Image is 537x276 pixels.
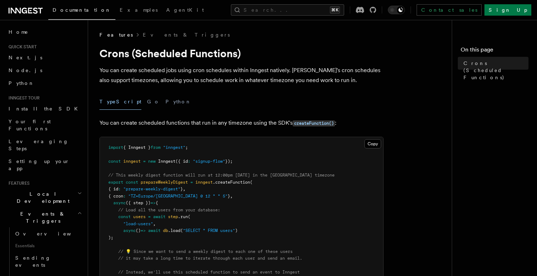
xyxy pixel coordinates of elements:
span: } [228,194,230,199]
span: await [153,214,166,219]
span: .createFunction [213,180,250,185]
span: users [133,214,146,219]
span: Python [9,80,34,86]
span: : [123,194,126,199]
a: Contact sales [417,4,482,16]
code: createFunction() [293,120,335,126]
span: .load [168,228,180,233]
a: Your first Functions [6,115,83,135]
span: = [148,214,151,219]
span: Quick start [6,44,37,50]
p: You can create scheduled jobs using cron schedules within Inngest natively. [PERSON_NAME]'s cron ... [99,65,384,85]
a: createFunction() [293,119,335,126]
button: Go [147,94,160,110]
a: Examples [115,2,162,19]
button: Python [166,94,191,110]
button: Events & Triggers [6,207,83,227]
span: const [108,159,121,164]
h4: On this page [461,45,528,57]
span: ) [235,228,238,233]
span: "TZ=Europe/[GEOGRAPHIC_DATA] 0 12 * * 5" [128,194,228,199]
a: Next.js [6,51,83,64]
span: Overview [15,231,88,237]
span: "SELECT * FROM users" [183,228,235,233]
span: export [108,180,123,185]
span: Inngest tour [6,95,40,101]
span: "load-users" [123,221,153,226]
span: Documentation [53,7,111,13]
p: You can create scheduled functions that run in any timezone using the SDK's : [99,118,384,128]
span: Crons (Scheduled Functions) [463,60,528,81]
a: Documentation [48,2,115,20]
span: { id [108,186,118,191]
span: } [180,186,183,191]
span: => [141,228,146,233]
span: async [113,200,126,205]
span: () [136,228,141,233]
span: "signup-flow" [193,159,225,164]
span: , [153,221,156,226]
span: ; [185,145,188,150]
a: Home [6,26,83,38]
span: db [163,228,168,233]
span: Local Development [6,190,77,205]
span: AgentKit [166,7,204,13]
span: const [118,214,131,219]
span: }); [225,159,233,164]
span: Node.js [9,67,42,73]
span: inngest [123,159,141,164]
span: ( [188,214,190,219]
span: ( [180,228,183,233]
span: new [148,159,156,164]
span: Events & Triggers [6,210,77,224]
button: Copy [364,139,381,148]
span: { Inngest } [123,145,151,150]
span: = [143,159,146,164]
span: ( [250,180,253,185]
span: // Instead, we'll use this scheduled function to send an event to Inngest [118,270,300,275]
span: Setting up your app [9,158,70,171]
a: Sending events [12,251,83,271]
button: Search...⌘K [231,4,344,16]
span: ); [108,235,113,240]
a: Sign Up [484,4,531,16]
span: prepareWeeklyDigest [141,180,188,185]
a: Python [6,77,83,90]
span: Home [9,28,28,36]
span: import [108,145,123,150]
span: Features [6,180,29,186]
span: Essentials [12,240,83,251]
span: ({ id [175,159,188,164]
span: step [168,214,178,219]
span: , [230,194,233,199]
span: async [123,228,136,233]
span: ({ step }) [126,200,151,205]
span: "inngest" [163,145,185,150]
span: Sending events [15,255,51,268]
a: Node.js [6,64,83,77]
span: Examples [120,7,158,13]
h1: Crons (Scheduled Functions) [99,47,384,60]
a: Events & Triggers [143,31,230,38]
span: await [148,228,161,233]
span: => [151,200,156,205]
a: Setting up your app [6,155,83,175]
span: : [188,159,190,164]
span: = [190,180,193,185]
span: Inngest [158,159,175,164]
a: Overview [12,227,83,240]
span: from [151,145,161,150]
span: Leveraging Steps [9,139,69,151]
span: const [126,180,138,185]
span: Install the SDK [9,106,82,112]
span: Next.js [9,55,42,60]
span: { cron [108,194,123,199]
button: Local Development [6,188,83,207]
span: , [183,186,185,191]
span: // it may take a long time to iterate through each user and send an email. [118,256,302,261]
span: Features [99,31,133,38]
span: "prepare-weekly-digest" [123,186,180,191]
span: Your first Functions [9,119,51,131]
span: // This weekly digest function will run at 12:00pm [DATE] in the [GEOGRAPHIC_DATA] timezone [108,173,335,178]
span: .run [178,214,188,219]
